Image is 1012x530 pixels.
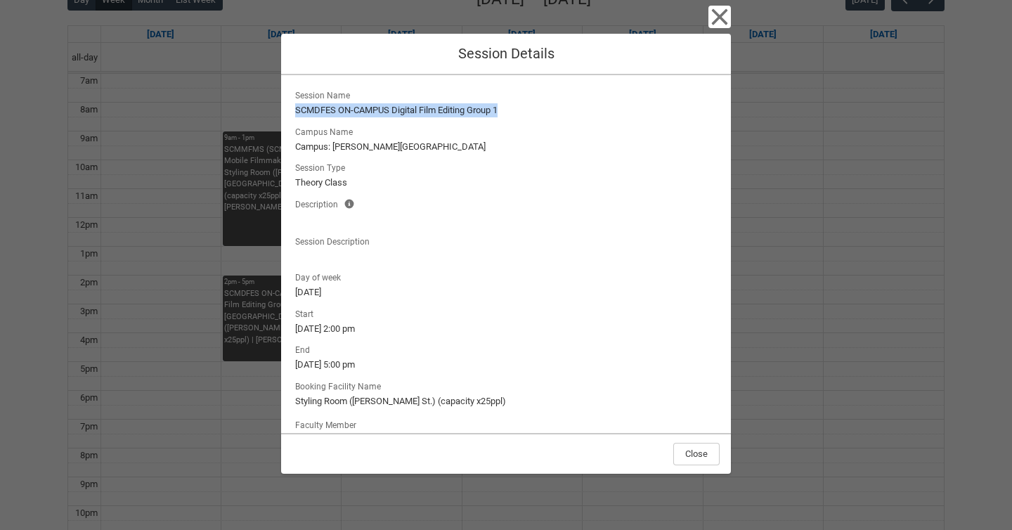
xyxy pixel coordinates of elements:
[295,394,717,408] lightning-formatted-text: Styling Room ([PERSON_NAME] St.) (capacity x25ppl)
[295,140,717,154] lightning-formatted-text: Campus: [PERSON_NAME][GEOGRAPHIC_DATA]
[295,159,351,174] span: Session Type
[295,416,362,432] label: Faculty Member
[295,123,358,138] span: Campus Name
[458,45,554,62] span: Session Details
[295,305,319,321] span: Start
[295,176,717,190] lightning-formatted-text: Theory Class
[295,377,387,393] span: Booking Facility Name
[295,285,717,299] lightning-formatted-text: [DATE]
[295,103,717,117] lightning-formatted-text: SCMDFES ON-CAMPUS Digital Film Editing Group 1
[295,358,717,372] lightning-formatted-text: [DATE] 5:00 pm
[295,195,344,211] span: Description
[295,233,375,248] span: Session Description
[295,341,316,356] span: End
[295,322,717,336] lightning-formatted-text: [DATE] 2:00 pm
[708,6,731,28] button: Close
[673,443,720,465] button: Close
[295,269,346,284] span: Day of week
[295,86,356,102] span: Session Name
